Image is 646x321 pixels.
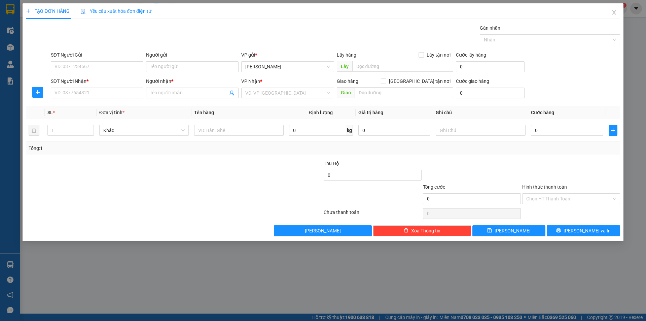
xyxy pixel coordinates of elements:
input: Ghi Chú [436,125,526,136]
span: TẠO ĐƠN HÀNG [26,8,70,14]
input: 0 [358,125,431,136]
button: Close [605,3,623,22]
span: Thu Hộ [324,161,339,166]
input: Dọc đường [355,87,453,98]
span: [PERSON_NAME] [305,227,341,234]
strong: PHIẾU BIÊN NHẬN [27,37,63,52]
span: plus [33,90,43,95]
div: Chưa thanh toán [323,208,422,220]
span: HS1210250575 [71,27,111,34]
button: plus [32,87,43,98]
label: Hình thức thanh toán [522,184,567,190]
span: user-add [229,90,235,96]
span: Hoàng Sơn [246,62,330,72]
span: Tên hàng [194,110,214,115]
label: Gán nhãn [480,25,500,31]
button: plus [609,125,617,136]
span: close [611,10,617,15]
input: VD: Bàn, Ghế [194,125,284,136]
span: kg [346,125,353,136]
div: VP gửi [242,51,334,59]
button: deleteXóa Thông tin [373,225,471,236]
input: Dọc đường [352,61,453,72]
span: Giá trị hàng [358,110,383,115]
div: SĐT Người Gửi [51,51,143,59]
span: [GEOGRAPHIC_DATA] tận nơi [386,77,453,85]
button: printer[PERSON_NAME] và In [547,225,620,236]
span: Khác [103,125,185,135]
span: Tổng cước [423,184,445,190]
span: Giao [337,87,355,98]
span: Đơn vị tính [99,110,124,115]
span: SL [47,110,53,115]
span: Lấy [337,61,352,72]
span: Lấy tận nơi [424,51,453,59]
span: [PERSON_NAME] [495,227,531,234]
th: Ghi chú [433,106,528,119]
span: Xóa Thông tin [411,227,440,234]
label: Cước giao hàng [456,78,489,84]
strong: CHUYỂN PHÁT NHANH ĐÔNG LÝ [22,5,68,27]
span: Lấy hàng [337,52,356,58]
span: [PERSON_NAME] và In [564,227,611,234]
div: Người nhận [146,77,239,85]
span: delete [404,228,408,233]
span: Yêu cầu xuất hóa đơn điện tử [80,8,151,14]
span: plus [26,9,31,13]
label: Cước lấy hàng [456,52,486,58]
div: SĐT Người Nhận [51,77,143,85]
span: Giao hàng [337,78,358,84]
span: Định lượng [309,110,333,115]
img: icon [80,9,86,14]
button: [PERSON_NAME] [274,225,372,236]
button: save[PERSON_NAME] [472,225,545,236]
div: Người gửi [146,51,239,59]
button: delete [29,125,39,136]
div: Tổng: 1 [29,145,249,152]
span: save [488,228,492,233]
span: plus [609,128,617,133]
input: Cước giao hàng [456,88,525,98]
input: Cước lấy hàng [456,61,525,72]
span: Cước hàng [531,110,554,115]
span: printer [556,228,561,233]
span: SĐT XE [33,29,55,36]
img: logo [3,20,18,43]
span: VP Nhận [242,78,260,84]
